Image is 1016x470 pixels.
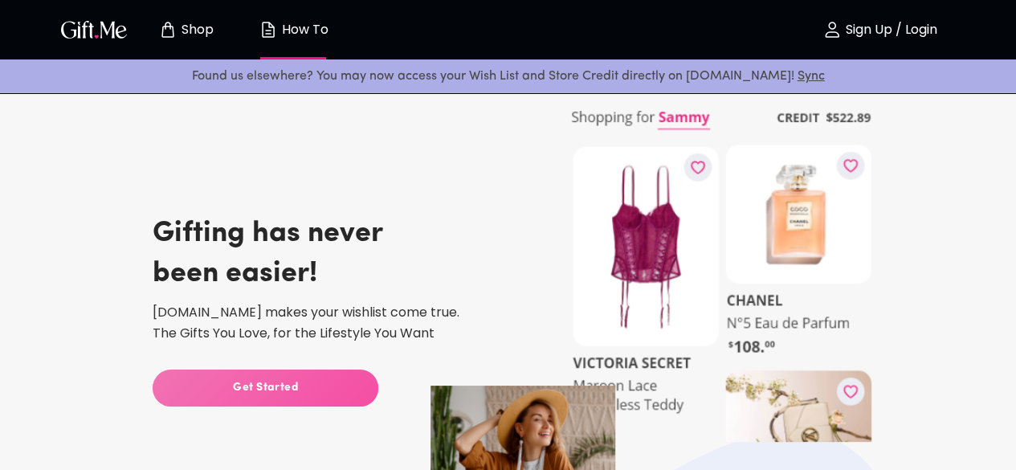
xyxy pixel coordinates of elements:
p: How To [278,23,328,37]
button: Sign Up / Login [799,4,960,55]
button: How To [249,4,337,55]
p: [DOMAIN_NAME] makes your wishlist come true. The Gifts You Love, for the Lifestyle You Want [153,302,598,344]
p: Shop [177,23,214,37]
h3: Gifting has never been easier! [153,214,383,294]
img: how-to.svg [259,20,278,39]
img: GiftMe Logo [58,18,130,41]
p: Found us elsewhere? You may now access your Wish List and Store Credit directly on [DOMAIN_NAME]! [13,66,1003,87]
a: Sync [798,70,825,83]
p: Sign Up / Login [842,23,937,37]
img: share_overlay [559,88,885,450]
button: Store page [141,4,230,55]
span: Get Started [153,379,378,397]
button: Get Started [153,370,378,407]
button: GiftMe Logo [56,20,132,39]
